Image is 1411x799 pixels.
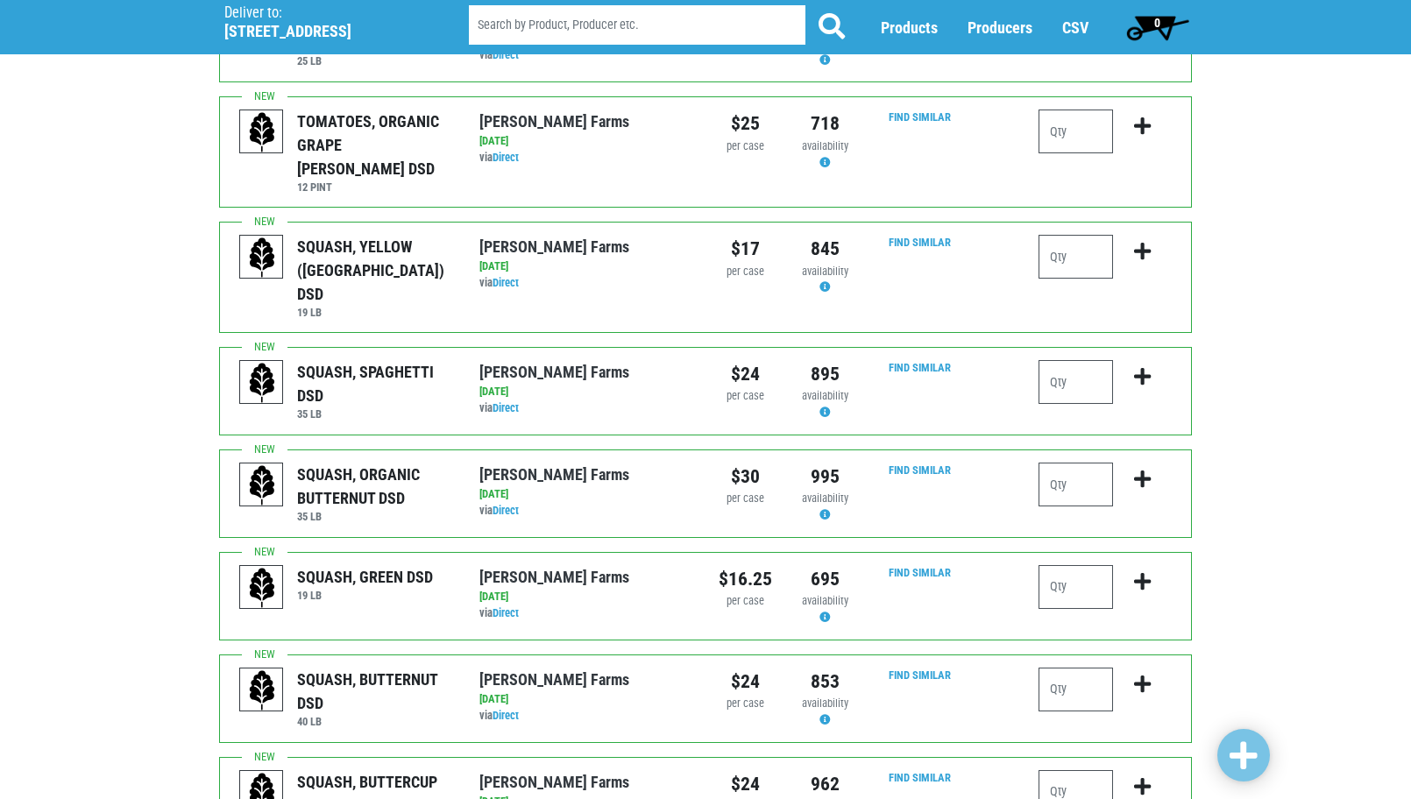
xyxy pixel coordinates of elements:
span: availability [802,389,848,402]
a: [PERSON_NAME] Farms [479,112,629,131]
h5: [STREET_ADDRESS] [224,22,424,41]
a: [PERSON_NAME] Farms [479,670,629,689]
input: Search by Product, Producer etc. [469,5,805,45]
a: Direct [493,606,519,619]
div: $16.25 [719,565,772,593]
div: via [479,605,692,622]
h6: 19 LB [297,589,433,602]
a: Direct [493,504,519,517]
a: Find Similar [889,110,951,124]
a: [PERSON_NAME] Farms [479,568,629,586]
input: Qty [1039,110,1113,153]
div: [DATE] [479,258,692,275]
div: per case [719,138,772,155]
div: $24 [719,668,772,696]
div: SQUASH, YELLOW ([GEOGRAPHIC_DATA]) DSD [297,235,452,306]
div: via [479,275,692,292]
img: placeholder-variety-43d6402dacf2d531de610a020419775a.svg [240,566,284,610]
img: placeholder-variety-43d6402dacf2d531de610a020419775a.svg [240,236,284,279]
div: 695 [798,565,852,593]
div: [DATE] [479,486,692,503]
a: Find Similar [889,236,951,249]
span: 0 [1154,16,1160,30]
a: Direct [493,48,519,61]
div: 962 [798,770,852,798]
div: SQUASH, ORGANIC BUTTERNUT DSD [297,463,452,510]
a: [PERSON_NAME] Farms [479,237,629,256]
div: via [479,708,692,725]
div: $24 [719,770,772,798]
a: Find Similar [889,463,951,477]
a: Direct [493,709,519,722]
h6: 19 LB [297,306,452,319]
div: 845 [798,235,852,263]
a: Direct [493,276,519,289]
span: availability [802,696,848,710]
input: Qty [1039,235,1113,279]
p: Deliver to: [224,4,424,22]
a: [PERSON_NAME] Farms [479,363,629,381]
div: via [479,47,692,64]
div: [DATE] [479,691,692,708]
a: Products [881,18,938,37]
input: Qty [1039,565,1113,609]
div: 995 [798,463,852,491]
div: $24 [719,360,772,388]
span: availability [802,491,848,505]
a: Direct [493,151,519,164]
input: Qty [1039,360,1113,404]
span: availability [802,594,848,607]
a: 0 [1118,10,1196,45]
div: TOMATOES, ORGANIC GRAPE [PERSON_NAME] DSD [297,110,452,180]
div: $17 [719,235,772,263]
div: $25 [719,110,772,138]
span: availability [802,139,848,152]
div: 718 [798,110,852,138]
a: Find Similar [889,771,951,784]
a: [PERSON_NAME] Farms [479,773,629,791]
input: Qty [1039,463,1113,506]
a: [PERSON_NAME] Farms [479,465,629,484]
h6: 12 PINT [297,180,452,194]
a: Find Similar [889,668,951,682]
div: 895 [798,360,852,388]
h6: 35 LB [297,407,452,421]
img: placeholder-variety-43d6402dacf2d531de610a020419775a.svg [240,361,284,405]
div: SQUASH, GREEN DSD [297,565,433,589]
h6: 35 LB [297,510,452,523]
div: via [479,503,692,520]
div: SQUASH, BUTTERNUT DSD [297,668,452,715]
a: Find Similar [889,566,951,579]
span: availability [802,265,848,278]
div: per case [719,388,772,405]
div: 853 [798,668,852,696]
div: per case [719,491,772,507]
h6: 40 LB [297,715,452,728]
div: per case [719,593,772,610]
div: via [479,150,692,166]
img: placeholder-variety-43d6402dacf2d531de610a020419775a.svg [240,668,284,712]
div: per case [719,696,772,712]
input: Qty [1039,668,1113,711]
h6: 25 LB [297,54,452,67]
div: [DATE] [479,133,692,150]
div: per case [719,264,772,280]
div: SQUASH, SPAGHETTI DSD [297,360,452,407]
a: Producers [968,18,1032,37]
div: [DATE] [479,384,692,400]
div: [DATE] [479,589,692,605]
a: Direct [493,401,519,414]
img: placeholder-variety-43d6402dacf2d531de610a020419775a.svg [240,110,284,154]
a: Find Similar [889,361,951,374]
div: $30 [719,463,772,491]
img: placeholder-variety-43d6402dacf2d531de610a020419775a.svg [240,463,284,507]
a: CSV [1062,18,1088,37]
div: via [479,400,692,417]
